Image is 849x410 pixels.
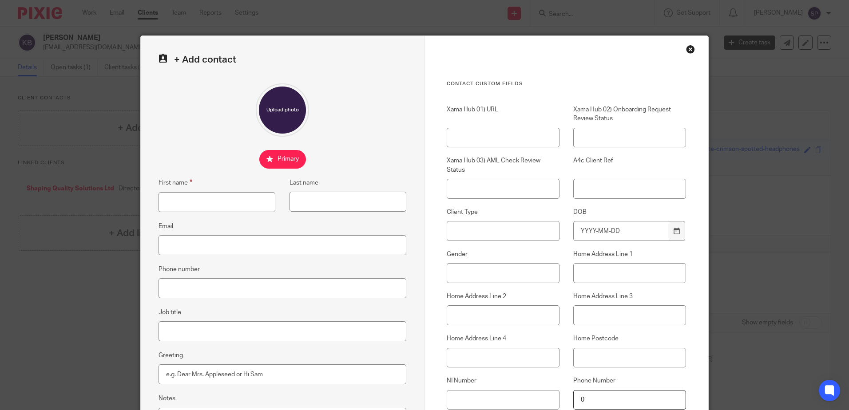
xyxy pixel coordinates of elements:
[159,222,173,231] label: Email
[447,156,559,174] label: Xama Hub 03) AML Check Review Status
[159,177,192,188] label: First name
[447,376,559,385] label: NI Number
[573,208,686,217] label: DOB
[447,105,559,123] label: Xama Hub 01) URL
[447,208,559,217] label: Client Type
[573,376,686,385] label: Phone Number
[159,265,200,274] label: Phone number
[573,334,686,343] label: Home Postcode
[447,250,559,259] label: Gender
[159,308,181,317] label: Job title
[159,364,406,384] input: e.g. Dear Mrs. Appleseed or Hi Sam
[447,292,559,301] label: Home Address Line 2
[159,54,406,66] h2: + Add contact
[573,156,686,174] label: A4c Client Ref
[159,394,175,403] label: Notes
[447,334,559,343] label: Home Address Line 4
[159,351,183,360] label: Greeting
[573,105,686,123] label: Xama Hub 02) Onboarding Request Review Status
[573,221,668,241] input: YYYY-MM-DD
[573,250,686,259] label: Home Address Line 1
[686,45,695,54] div: Close this dialog window
[573,292,686,301] label: Home Address Line 3
[447,80,686,87] h3: Contact Custom fields
[290,178,318,187] label: Last name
